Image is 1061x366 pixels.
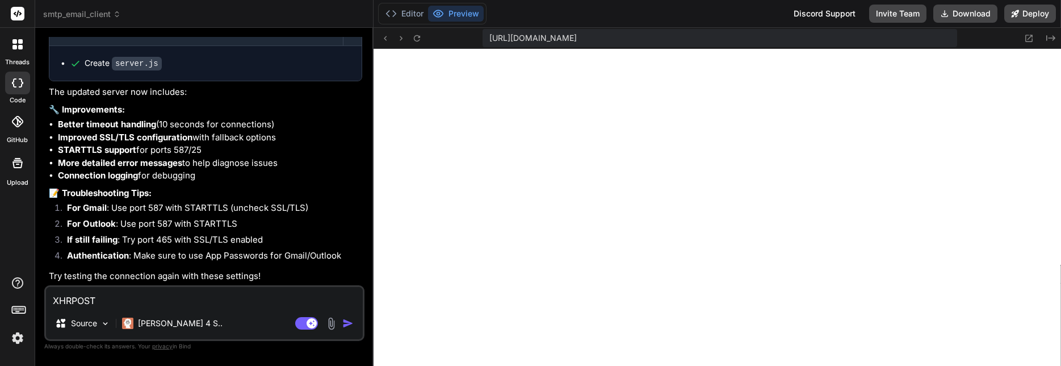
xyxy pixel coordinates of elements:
strong: Improved SSL/TLS configuration [58,132,192,143]
img: settings [8,328,27,348]
iframe: Preview [374,49,1061,366]
button: Invite Team [869,5,926,23]
strong: If still failing [67,234,118,245]
li: for debugging [58,169,362,182]
li: with fallback options [58,131,362,144]
p: Source [71,318,97,329]
p: [PERSON_NAME] 4 S.. [138,318,223,329]
img: attachment [325,317,338,330]
div: Discord Support [787,5,862,23]
button: Editor [381,6,428,22]
li: : Use port 587 with STARTTLS (uncheck SSL/TLS) [58,202,362,218]
strong: Connection logging [58,170,138,181]
label: threads [5,57,30,67]
p: Always double-check its answers. Your in Bind [44,341,364,352]
img: icon [342,318,354,329]
button: Deploy [1004,5,1056,23]
li: to help diagnose issues [58,157,362,170]
span: [URL][DOMAIN_NAME] [489,32,577,44]
strong: 📝 Troubleshooting Tips: [49,188,152,198]
strong: Better timeout handling [58,119,156,130]
img: Pick Models [100,319,110,328]
strong: Authentication [67,250,129,261]
div: Create [85,57,162,69]
label: Upload [7,178,28,188]
p: Try testing the connection again with these settings! [49,270,362,283]
label: GitHub [7,135,28,145]
code: server.js [112,57,162,70]
li: (10 seconds for connections) [58,118,362,131]
li: : Make sure to use App Passwords for Gmail/Outlook [58,249,362,265]
strong: For Gmail [67,202,107,213]
strong: 🔧 Improvements: [49,104,125,115]
button: Download [933,5,997,23]
span: privacy [152,343,173,350]
strong: More detailed error messages [58,157,182,168]
li: : Use port 587 with STARTTLS [58,218,362,234]
strong: For Outlook [67,218,116,229]
button: Preview [428,6,484,22]
span: smtp_email_client [43,9,121,20]
p: The updated server now includes: [49,86,362,99]
li: : Try port 465 with SSL/TLS enabled [58,234,362,249]
li: for ports 587/25 [58,144,362,157]
label: code [10,95,26,105]
img: Claude 4 Sonnet [122,318,133,329]
strong: STARTTLS support [58,144,136,155]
